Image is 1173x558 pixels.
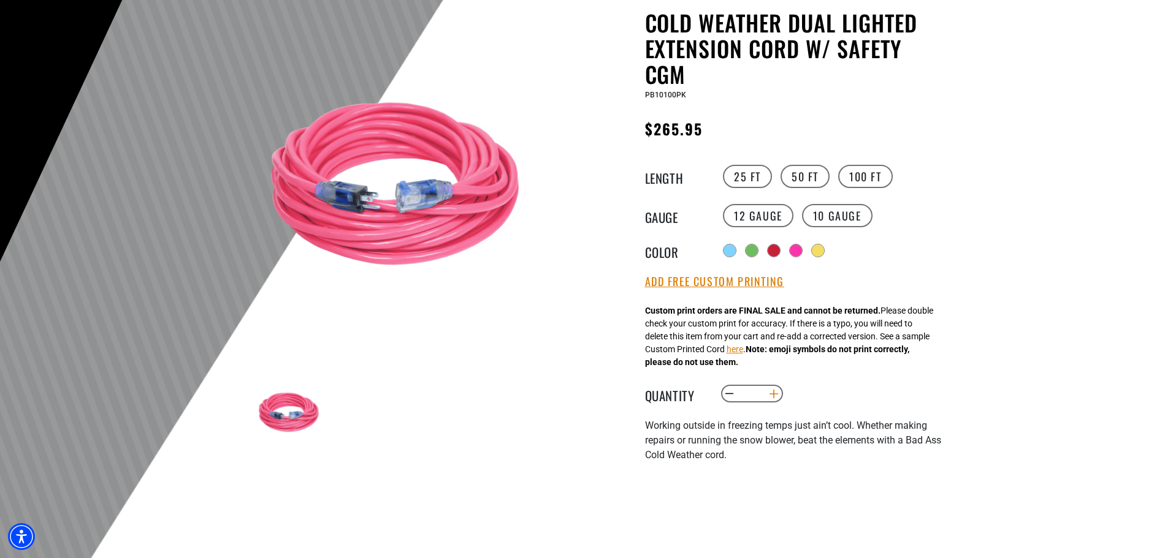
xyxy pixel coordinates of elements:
[727,343,743,356] button: here
[645,306,881,315] strong: Custom print orders are FINAL SALE and cannot be returned.
[781,165,830,188] label: 50 FT
[645,243,706,258] legend: Color
[645,208,706,224] legend: Gauge
[645,275,784,288] button: Add Free Custom Printing
[8,523,35,550] div: Accessibility Menu
[645,91,686,99] span: PB10100PK
[645,118,703,140] span: $265.95
[645,168,706,184] legend: Length
[723,165,772,188] label: 25 FT
[802,204,873,227] label: 10 Gauge
[645,304,933,369] div: Please double check your custom print for accuracy. If there is a typo, you will need to delete t...
[255,378,326,449] img: Pink
[645,386,706,402] label: Quantity
[255,41,551,336] img: Pink
[645,420,941,461] span: Working outside in freezing temps just ain’t cool. Whether making repairs or running the snow blo...
[645,344,909,367] strong: Note: emoji symbols do not print correctly, please do not use them.
[838,165,893,188] label: 100 FT
[645,10,946,87] h1: Cold Weather Dual Lighted Extension Cord w/ Safety CGM
[723,204,793,227] label: 12 Gauge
